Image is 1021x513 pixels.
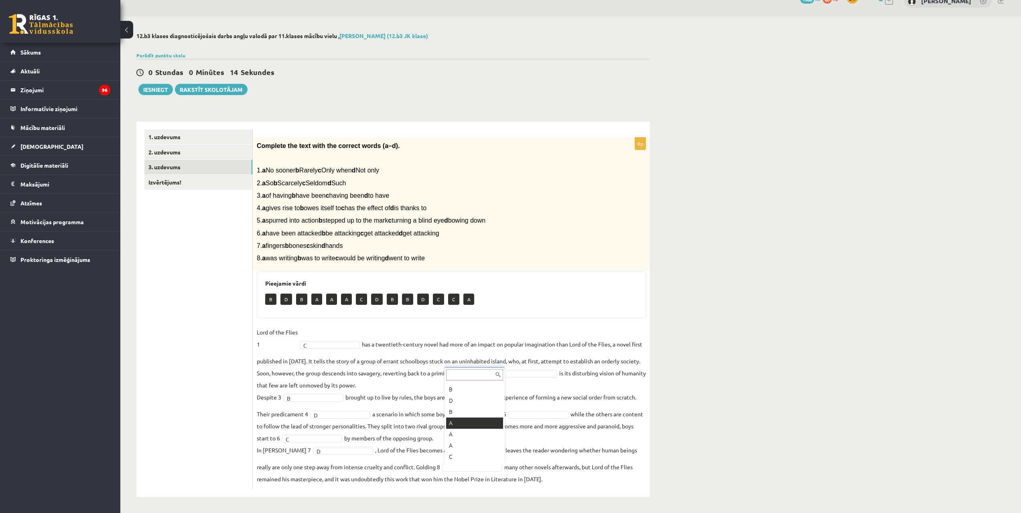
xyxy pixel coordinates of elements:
[446,384,503,395] div: B
[446,451,503,462] div: C
[446,418,503,429] div: A
[446,395,503,406] div: D
[446,429,503,440] div: A
[446,406,503,418] div: B
[446,440,503,451] div: A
